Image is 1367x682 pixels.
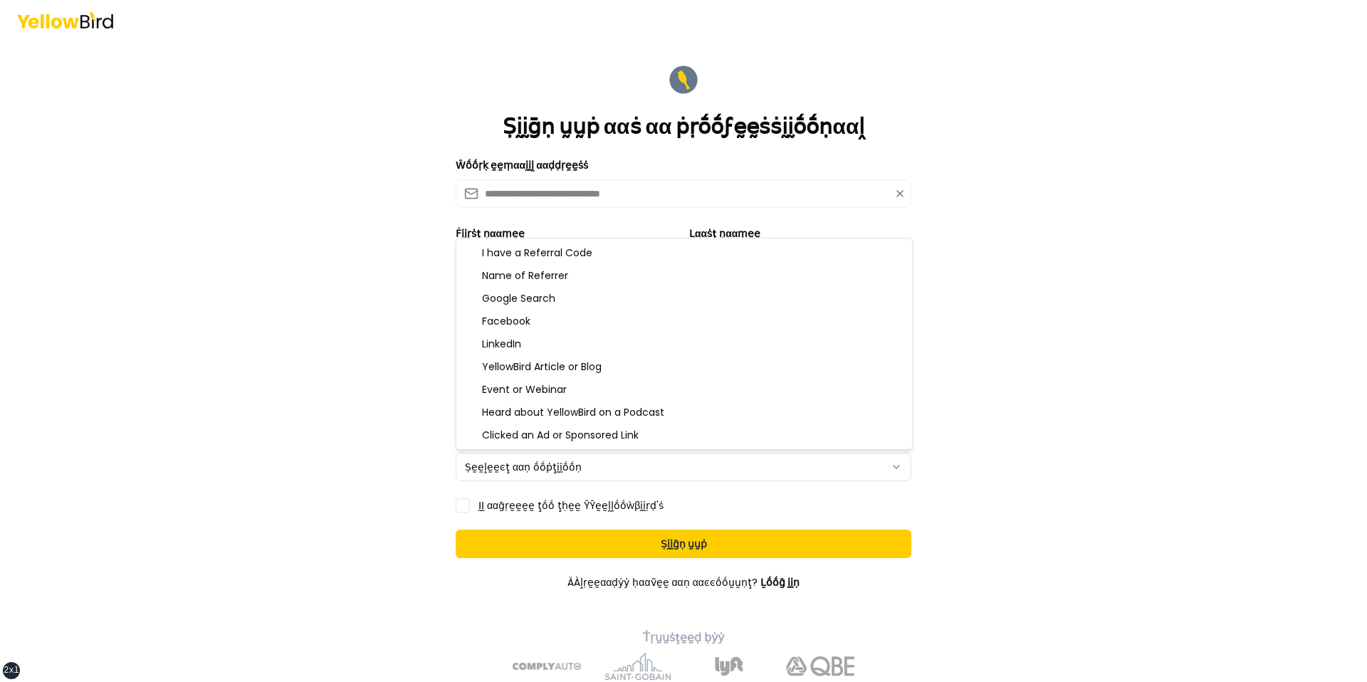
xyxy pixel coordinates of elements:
[482,291,555,305] span: Google Search
[482,268,568,283] span: Name of Referrer
[482,382,567,397] span: Event or Webinar
[482,337,521,351] span: LinkedIn
[482,405,664,419] span: Heard about YellowBird on a Podcast
[482,246,592,260] span: I have a Referral Code
[482,314,530,328] span: Facebook
[482,428,639,442] span: Clicked an Ad or Sponsored Link
[482,360,602,374] span: YellowBird Article or Blog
